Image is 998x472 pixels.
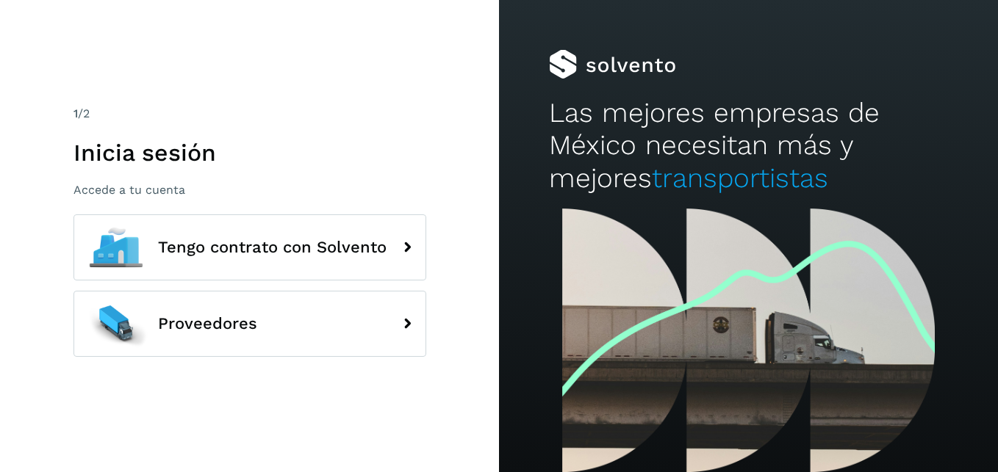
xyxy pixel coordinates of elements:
[73,291,426,357] button: Proveedores
[73,214,426,280] button: Tengo contrato con Solvento
[158,315,257,333] span: Proveedores
[73,106,78,120] span: 1
[73,183,426,197] p: Accede a tu cuenta
[158,239,387,256] span: Tengo contrato con Solvento
[549,97,948,195] h2: Las mejores empresas de México necesitan más y mejores
[73,139,426,167] h1: Inicia sesión
[73,105,426,123] div: /2
[652,162,828,194] span: transportistas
